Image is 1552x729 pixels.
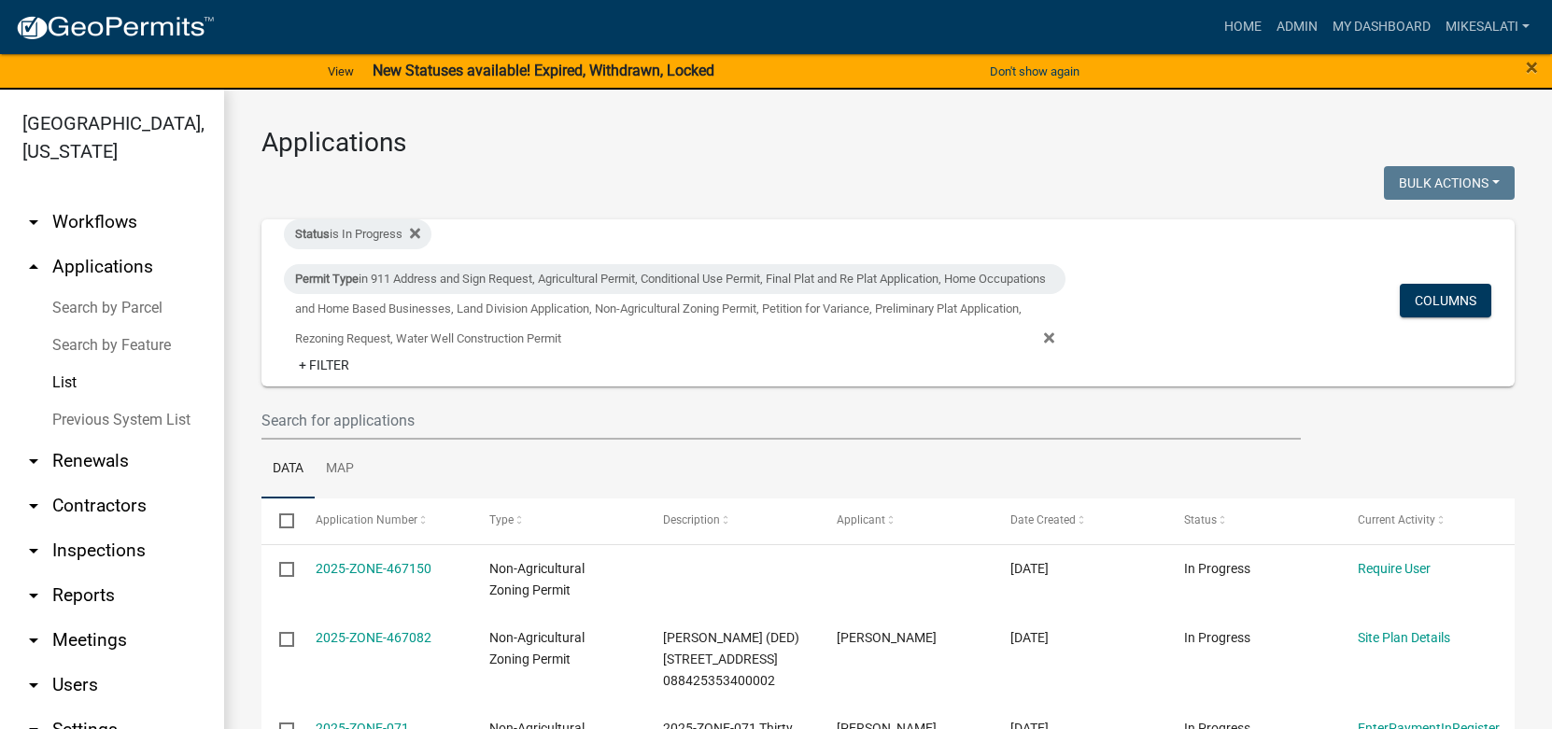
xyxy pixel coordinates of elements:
datatable-header-cell: Type [471,498,644,543]
span: 08/21/2025 [1010,561,1049,576]
a: MikeSalati [1438,9,1537,45]
button: Bulk Actions [1384,166,1515,200]
i: arrow_drop_down [22,674,45,696]
i: arrow_drop_down [22,211,45,233]
datatable-header-cell: Status [1166,498,1340,543]
a: Map [315,440,365,499]
a: + Filter [284,348,364,382]
i: arrow_drop_down [22,629,45,652]
span: Status [295,227,330,241]
span: Non-Agricultural Zoning Permit [489,630,585,666]
div: in 911 Address and Sign Request, Agricultural Permit, Conditional Use Permit, Final Plat and Re P... [284,264,1065,294]
span: Current Activity [1358,513,1435,526]
a: Require User [1358,561,1431,576]
span: Sansgaard, Daniel L (DED) 2247 220TH ST 088425353400002 [663,630,799,688]
span: Status [1184,513,1217,526]
span: In Progress [1184,561,1250,576]
span: Permit Type [295,272,359,286]
div: is In Progress [284,219,431,249]
datatable-header-cell: Current Activity [1340,498,1514,543]
i: arrow_drop_down [22,450,45,472]
a: My Dashboard [1325,9,1438,45]
a: Data [261,440,315,499]
button: Close [1526,56,1538,78]
span: Non-Agricultural Zoning Permit [489,561,585,597]
span: Description [663,513,720,526]
button: Columns [1400,284,1491,317]
span: Application Number [316,513,417,526]
span: Daniel L. Sansgaard [837,630,937,645]
a: Site Plan Details [1358,630,1450,645]
a: View [320,56,361,87]
datatable-header-cell: Description [645,498,819,543]
datatable-header-cell: Applicant [819,498,993,543]
input: Search for applications [261,401,1301,440]
span: Type [489,513,514,526]
span: × [1526,54,1538,80]
strong: New Statuses available! Expired, Withdrawn, Locked [373,62,714,79]
i: arrow_drop_down [22,495,45,517]
datatable-header-cell: Date Created [993,498,1166,543]
a: Home [1217,9,1269,45]
i: arrow_drop_up [22,256,45,278]
a: Admin [1269,9,1325,45]
span: 08/20/2025 [1010,630,1049,645]
h3: Applications [261,127,1515,159]
span: Applicant [837,513,885,526]
datatable-header-cell: Select [261,498,297,543]
i: arrow_drop_down [22,540,45,562]
i: arrow_drop_down [22,584,45,607]
span: In Progress [1184,630,1250,645]
a: 2025-ZONE-467150 [316,561,431,576]
span: Date Created [1010,513,1076,526]
button: Don't show again [982,56,1087,87]
datatable-header-cell: Application Number [297,498,471,543]
a: 2025-ZONE-467082 [316,630,431,645]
